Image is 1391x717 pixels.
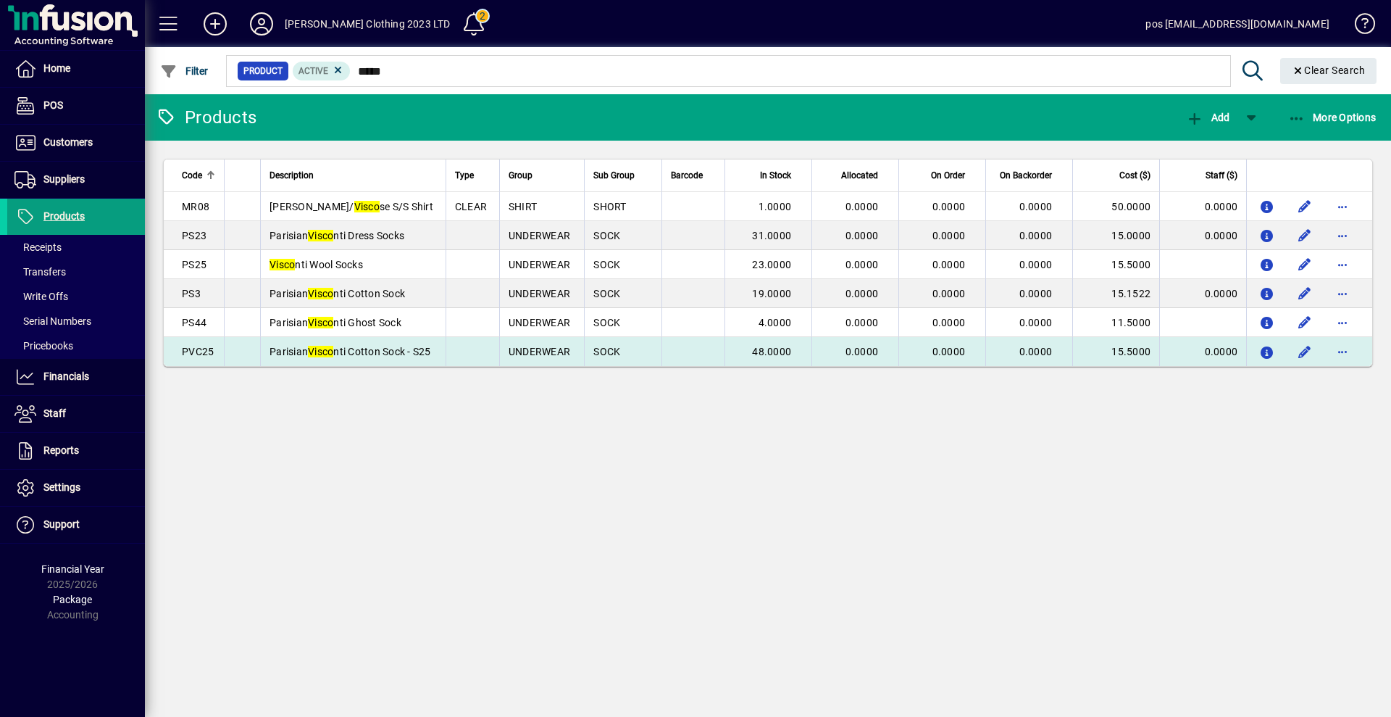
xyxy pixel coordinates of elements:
span: Serial Numbers [14,315,91,327]
span: MR08 [182,201,209,212]
span: 0.0000 [845,288,879,299]
span: 1.0000 [759,201,792,212]
span: 23.0000 [752,259,791,270]
button: Edit [1293,340,1316,363]
span: Settings [43,481,80,493]
span: Parisian nti Cotton Sock - S25 [270,346,431,357]
span: Active [298,66,328,76]
button: Clear [1280,58,1377,84]
button: More options [1331,253,1354,276]
span: Product [243,64,283,78]
div: Group [509,167,576,183]
span: PS44 [182,317,206,328]
span: Products [43,210,85,222]
span: Customers [43,136,93,148]
td: 11.5000 [1072,308,1159,337]
a: Support [7,507,145,543]
span: SOCK [593,230,620,241]
span: Cost ($) [1119,167,1150,183]
span: CLEAR [455,201,487,212]
span: Description [270,167,314,183]
span: SHIRT [509,201,537,212]
span: SOCK [593,288,620,299]
a: Suppliers [7,162,145,198]
span: 0.0000 [1019,259,1053,270]
span: On Backorder [1000,167,1052,183]
div: On Order [908,167,978,183]
span: Reports [43,444,79,456]
span: UNDERWEAR [509,230,570,241]
a: Pricebooks [7,333,145,358]
span: 0.0000 [845,259,879,270]
td: 15.1522 [1072,279,1159,308]
span: 0.0000 [1019,346,1053,357]
span: 19.0000 [752,288,791,299]
span: SOCK [593,317,620,328]
span: UNDERWEAR [509,317,570,328]
button: Profile [238,11,285,37]
button: More options [1331,340,1354,363]
span: Sub Group [593,167,635,183]
div: pos [EMAIL_ADDRESS][DOMAIN_NAME] [1145,12,1329,36]
span: Financials [43,370,89,382]
td: 15.0000 [1072,221,1159,250]
span: Barcode [671,167,703,183]
span: SOCK [593,259,620,270]
span: Clear Search [1292,65,1366,76]
span: Parisian nti Cotton Sock [270,288,405,299]
div: Code [182,167,215,183]
a: Home [7,51,145,87]
span: 0.0000 [932,259,966,270]
mat-chip: Activation Status: Active [293,62,351,80]
em: Visco [308,230,333,241]
button: Edit [1293,311,1316,334]
a: Reports [7,433,145,469]
span: Parisian nti Dress Socks [270,230,404,241]
span: 48.0000 [752,346,791,357]
button: More options [1331,224,1354,247]
span: Pricebooks [14,340,73,352]
span: Support [43,518,80,530]
span: Financial Year [41,563,104,575]
div: [PERSON_NAME] Clothing 2023 LTD [285,12,450,36]
td: 0.0000 [1159,221,1246,250]
div: Barcode [671,167,716,183]
span: 0.0000 [845,317,879,328]
span: Allocated [841,167,878,183]
button: Edit [1293,224,1316,247]
em: Visco [308,346,333,357]
span: UNDERWEAR [509,259,570,270]
span: [PERSON_NAME]/ se S/S Shirt [270,201,433,212]
span: 0.0000 [1019,288,1053,299]
td: 0.0000 [1159,192,1246,221]
span: Receipts [14,241,62,253]
button: More Options [1285,104,1380,130]
em: Visco [270,259,295,270]
a: Financials [7,359,145,395]
button: More options [1331,282,1354,305]
span: 0.0000 [932,288,966,299]
span: 0.0000 [932,317,966,328]
a: Settings [7,470,145,506]
span: Code [182,167,202,183]
span: SHORT [593,201,626,212]
span: Staff [43,407,66,419]
span: 0.0000 [1019,230,1053,241]
span: UNDERWEAR [509,346,570,357]
span: Package [53,594,92,605]
span: Group [509,167,532,183]
span: PS23 [182,230,206,241]
span: Suppliers [43,173,85,185]
a: Staff [7,396,145,432]
td: 0.0000 [1159,279,1246,308]
button: More options [1331,195,1354,218]
span: nti Wool Socks [270,259,363,270]
span: 4.0000 [759,317,792,328]
a: Knowledge Base [1344,3,1373,50]
button: Add [192,11,238,37]
span: UNDERWEAR [509,288,570,299]
td: 50.0000 [1072,192,1159,221]
span: 0.0000 [1019,317,1053,328]
div: Allocated [821,167,891,183]
a: Serial Numbers [7,309,145,333]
